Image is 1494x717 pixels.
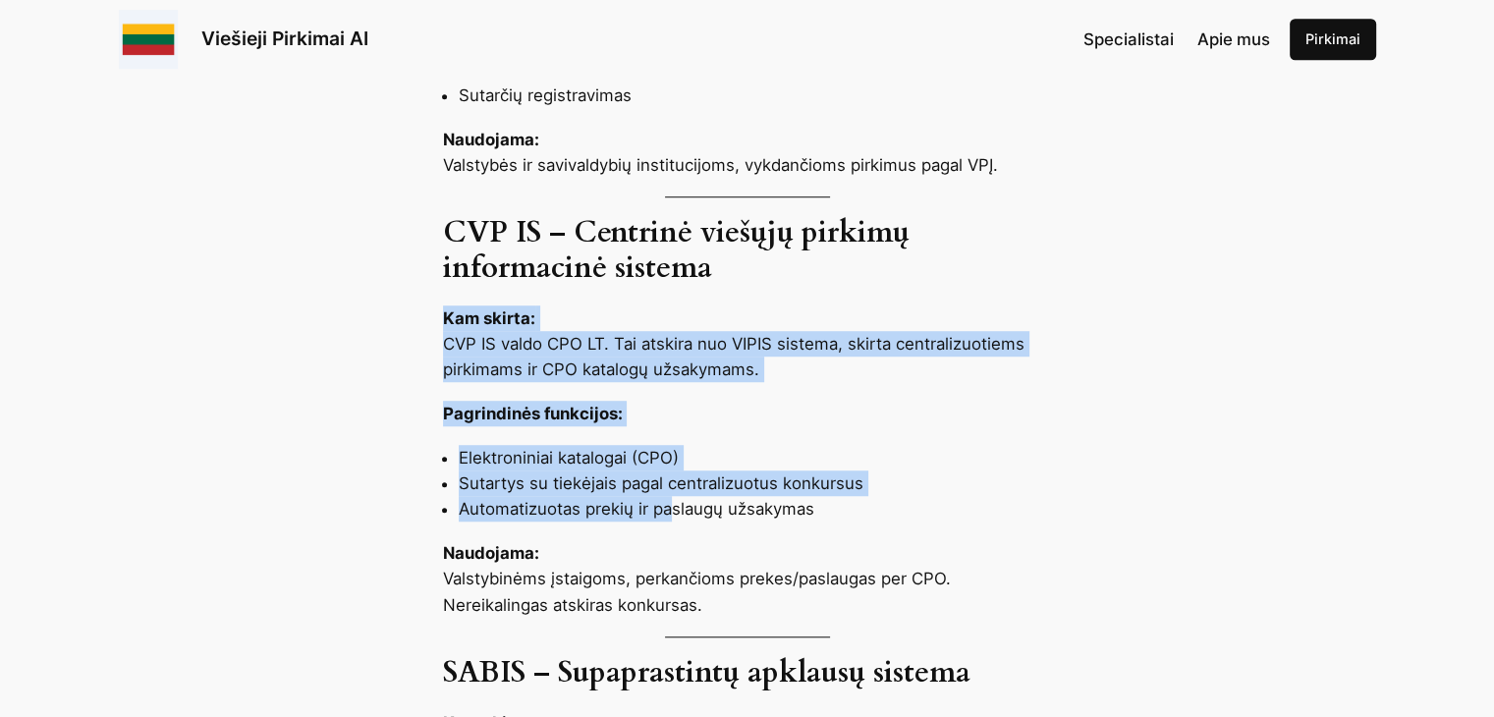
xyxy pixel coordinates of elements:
[443,653,970,692] strong: SABIS – Supaprastintų apklausų sistema
[443,213,910,288] strong: CVP IS – Centrinė viešųjų pirkimų informacinė sistema
[1083,29,1174,49] span: Specialistai
[443,127,1052,178] p: Valstybės ir savivaldybių institucijoms, vykdančioms pirkimus pagal VPĮ.
[201,27,368,50] a: Viešieji Pirkimai AI
[1197,29,1270,49] span: Apie mus
[443,543,539,563] strong: Naudojama:
[1197,27,1270,52] a: Apie mus
[443,305,1052,382] p: CVP IS valdo CPO LT. Tai atskira nuo VIPIS sistema, skirta centralizuotiems pirkimams ir CPO kata...
[443,308,535,328] strong: Kam skirta:
[1083,27,1270,52] nav: Navigation
[443,404,623,423] strong: Pagrindinės funkcijos:
[1083,27,1174,52] a: Specialistai
[119,10,178,69] img: Viešieji pirkimai logo
[459,496,1052,522] li: Automatizuotas prekių ir paslaugų užsakymas
[459,83,1052,108] li: Sutarčių registravimas
[1290,19,1376,60] a: Pirkimai
[443,130,539,149] strong: Naudojama:
[459,445,1052,470] li: Elektroniniai katalogai (CPO)
[443,540,1052,617] p: Valstybinėms įstaigoms, perkančioms prekes/paslaugas per CPO. Nereikalingas atskiras konkursas.
[459,470,1052,496] li: Sutartys su tiekėjais pagal centralizuotus konkursus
